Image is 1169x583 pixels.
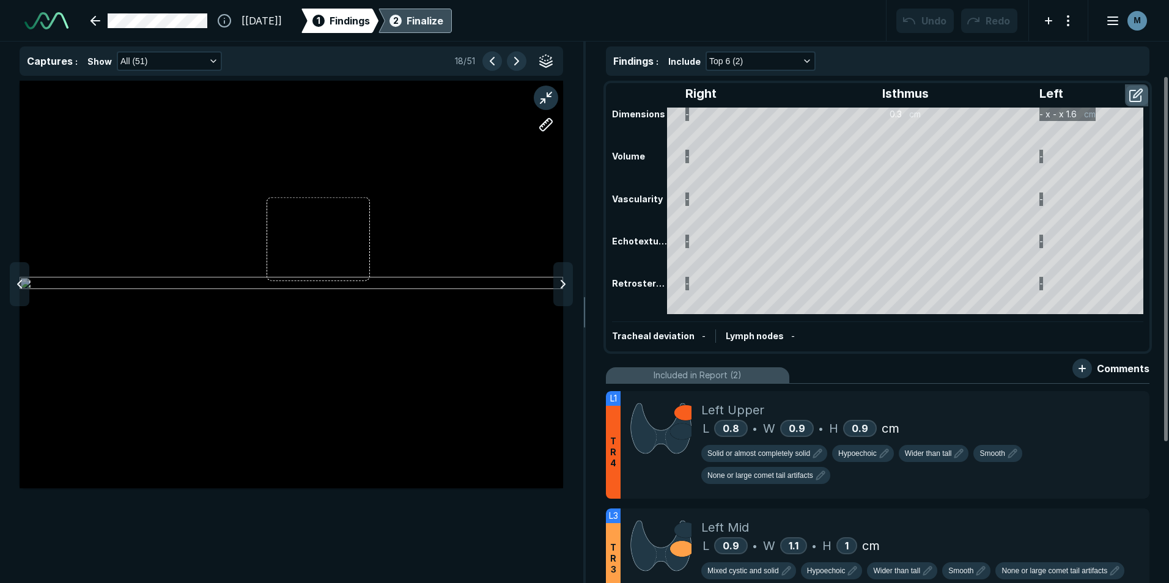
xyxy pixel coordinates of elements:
[789,540,798,552] span: 1.1
[24,12,68,29] img: See-Mode Logo
[701,401,764,419] span: Left Upper
[610,392,617,405] span: L1
[1098,9,1149,33] button: avatar-name
[702,331,706,341] span: -
[763,419,775,438] span: W
[1001,565,1107,576] span: None or large comet tail artifacts
[723,422,739,435] span: 0.8
[791,331,795,341] span: -
[407,13,443,28] div: Finalize
[979,448,1005,459] span: Smooth
[668,55,701,68] span: Include
[656,56,658,67] span: :
[27,55,73,67] span: Captures
[20,7,73,34] a: See-Mode Logo
[753,421,757,436] span: •
[905,448,952,459] span: Wider than tall
[703,537,709,555] span: L
[789,422,805,435] span: 0.9
[709,54,743,68] span: Top 6 (2)
[852,422,868,435] span: 0.9
[1127,11,1147,31] div: avatar-name
[301,9,378,33] div: 1Findings
[703,419,709,438] span: L
[610,542,616,575] span: T R 3
[1134,14,1141,27] span: M
[330,13,370,28] span: Findings
[862,537,880,555] span: cm
[845,540,849,552] span: 1
[726,331,784,341] span: Lymph nodes
[630,401,691,455] img: E7nCUAAAAAZJREFUAwDEeloLwa2T7wAAAABJRU5ErkJggg==
[701,518,749,537] span: Left Mid
[610,436,616,469] span: T R 4
[707,448,810,459] span: Solid or almost completely solid
[707,565,779,576] span: Mixed cystic and solid
[609,509,618,522] span: L3
[822,537,832,555] span: H
[606,391,1149,499] li: L1TR4Left UpperL0.8•W0.9•H0.9cm
[120,54,147,68] span: All (51)
[882,419,899,438] span: cm
[87,55,112,68] span: Show
[948,565,973,576] span: Smooth
[75,56,78,67] span: :
[753,538,757,553] span: •
[455,54,475,68] span: 18 / 51
[613,55,654,67] span: Findings
[829,419,838,438] span: H
[896,9,954,33] button: Undo
[378,9,452,33] div: 2Finalize
[242,13,282,28] span: [[DATE]]
[838,448,877,459] span: Hypoechoic
[1097,361,1149,376] span: Comments
[961,9,1017,33] button: Redo
[819,421,823,436] span: •
[317,14,320,27] span: 1
[630,518,691,573] img: 4ZVuz4AAAAGSURBVAMAB0pYC7MIVRUAAAAASUVORK5CYII=
[654,369,742,382] span: Included in Report (2)
[707,470,813,481] span: None or large comet tail artifacts
[612,331,695,341] span: Tracheal deviation
[763,537,775,555] span: W
[812,538,816,553] span: •
[807,565,846,576] span: Hypoechoic
[723,540,739,552] span: 0.9
[873,565,920,576] span: Wider than tall
[393,14,399,27] span: 2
